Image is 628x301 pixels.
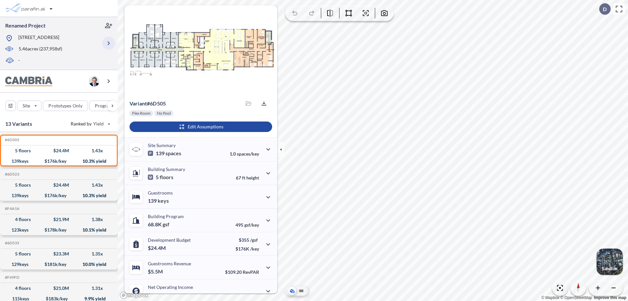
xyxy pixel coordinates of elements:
button: Prototypes Only [43,101,88,111]
p: Guestrooms Revenue [148,261,191,266]
span: Yield [93,121,104,127]
button: Program [89,101,125,111]
img: Switcher Image [597,249,623,275]
span: /gsf [250,237,258,243]
button: Edit Assumptions [130,122,272,132]
h5: Click to copy the code [4,206,19,211]
a: OpenStreetMap [560,295,592,300]
span: Variant [130,100,147,106]
span: keys [158,198,169,204]
img: user logo [89,76,99,86]
p: D [603,6,607,12]
span: spaces [166,150,181,157]
p: - [18,57,20,65]
img: BrandImage [5,76,52,86]
p: Site [23,103,30,109]
button: Switcher ImageSatellite [597,249,623,275]
p: Prototypes Only [48,103,82,109]
p: 45.0% [231,293,259,298]
p: Site Summary [148,142,176,148]
p: 13 Variants [5,120,32,128]
p: Development Budget [148,237,191,243]
p: 495 [235,222,259,228]
button: Ranked by Yield [65,119,114,129]
p: $5.5M [148,268,164,275]
p: $109.20 [225,269,259,275]
a: Mapbox [541,295,559,300]
p: Renamed Project [5,22,45,29]
p: 5.46 acres ( 237,958 sf) [19,46,62,53]
p: Building Program [148,214,184,219]
span: gsf [163,221,169,228]
p: Satellite [602,266,618,271]
p: Edit Assumptions [188,123,223,130]
p: $24.4M [148,245,167,251]
p: Guestrooms [148,190,173,196]
span: margin [245,293,259,298]
h5: Click to copy the code [4,241,19,245]
p: 67 [236,175,259,180]
button: Site [17,101,42,111]
span: RevPAR [243,269,259,275]
span: ft [242,175,245,180]
span: gsf/key [244,222,259,228]
p: # 6d505 [130,100,166,107]
h5: Click to copy the code [4,138,19,142]
span: /key [250,246,259,252]
p: 68.8K [148,221,169,228]
p: 5 [148,174,173,180]
p: $355 [235,237,259,243]
h5: Click to copy the code [4,275,19,280]
a: Mapbox homepage [120,292,148,299]
h5: Click to copy the code [4,172,19,177]
p: 1.0 [230,151,259,157]
p: 139 [148,198,169,204]
span: floors [160,174,173,180]
p: $176K [235,246,259,252]
p: Program [95,103,113,109]
span: spaces/key [237,151,259,157]
p: Flex Room [132,111,150,116]
p: No Pool [157,111,171,116]
a: Improve this map [594,295,626,300]
p: $2.5M [148,292,164,298]
p: Building Summary [148,166,185,172]
p: 139 [148,150,181,157]
p: Net Operating Income [148,284,193,290]
p: [STREET_ADDRESS] [18,34,59,42]
span: height [246,175,259,180]
button: Site Plan [297,287,305,295]
button: Aerial View [288,287,296,295]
